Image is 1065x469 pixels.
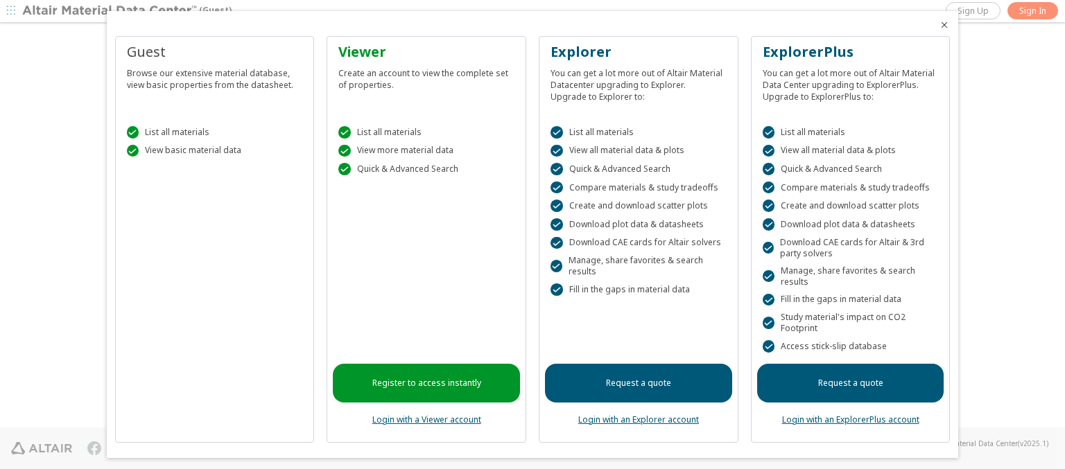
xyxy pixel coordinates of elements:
[763,218,775,231] div: 
[551,182,563,194] div: 
[763,270,774,283] div: 
[551,163,563,175] div: 
[545,364,732,402] a: Request a quote
[763,62,939,103] div: You can get a lot more out of Altair Material Data Center upgrading to ExplorerPlus. Upgrade to E...
[127,42,303,62] div: Guest
[551,218,563,231] div: 
[551,163,727,175] div: Quick & Advanced Search
[763,265,939,287] div: Manage, share favorites & search results
[551,42,727,62] div: Explorer
[551,237,563,249] div: 
[338,163,351,175] div: 
[763,200,939,212] div: Create and download scatter plots
[763,42,939,62] div: ExplorerPlus
[551,200,563,212] div: 
[763,294,939,306] div: Fill in the gaps in material data
[127,126,139,139] div: 
[338,42,514,62] div: Viewer
[372,414,481,425] a: Login with a Viewer account
[763,126,939,139] div: List all materials
[763,163,939,175] div: Quick & Advanced Search
[338,126,351,139] div: 
[757,364,944,402] a: Request a quote
[127,62,303,91] div: Browse our extensive material database, view basic properties from the datasheet.
[551,283,727,296] div: Fill in the gaps in material data
[338,62,514,91] div: Create an account to view the complete set of properties.
[127,145,303,157] div: View basic material data
[763,182,939,194] div: Compare materials & study tradeoffs
[763,312,939,334] div: Study material's impact on CO2 Footprint
[127,126,303,139] div: List all materials
[763,317,774,329] div: 
[551,237,727,249] div: Download CAE cards for Altair solvers
[763,126,775,139] div: 
[551,200,727,212] div: Create and download scatter plots
[782,414,919,425] a: Login with an ExplorerPlus account
[763,163,775,175] div: 
[551,145,727,157] div: View all material data & plots
[551,182,727,194] div: Compare materials & study tradeoffs
[763,218,939,231] div: Download plot data & datasheets
[551,218,727,231] div: Download plot data & datasheets
[551,283,563,296] div: 
[127,145,139,157] div: 
[551,62,727,103] div: You can get a lot more out of Altair Material Datacenter upgrading to Explorer. Upgrade to Explor...
[763,340,775,353] div: 
[763,294,775,306] div: 
[763,242,774,254] div: 
[338,145,351,157] div: 
[763,182,775,194] div: 
[939,19,950,30] button: Close
[763,237,939,259] div: Download CAE cards for Altair & 3rd party solvers
[338,126,514,139] div: List all materials
[338,145,514,157] div: View more material data
[551,260,562,272] div: 
[338,163,514,175] div: Quick & Advanced Search
[763,200,775,212] div: 
[551,255,727,277] div: Manage, share favorites & search results
[578,414,699,425] a: Login with an Explorer account
[551,126,563,139] div: 
[551,145,563,157] div: 
[333,364,520,402] a: Register to access instantly
[763,145,775,157] div: 
[763,145,939,157] div: View all material data & plots
[763,340,939,353] div: Access stick-slip database
[551,126,727,139] div: List all materials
